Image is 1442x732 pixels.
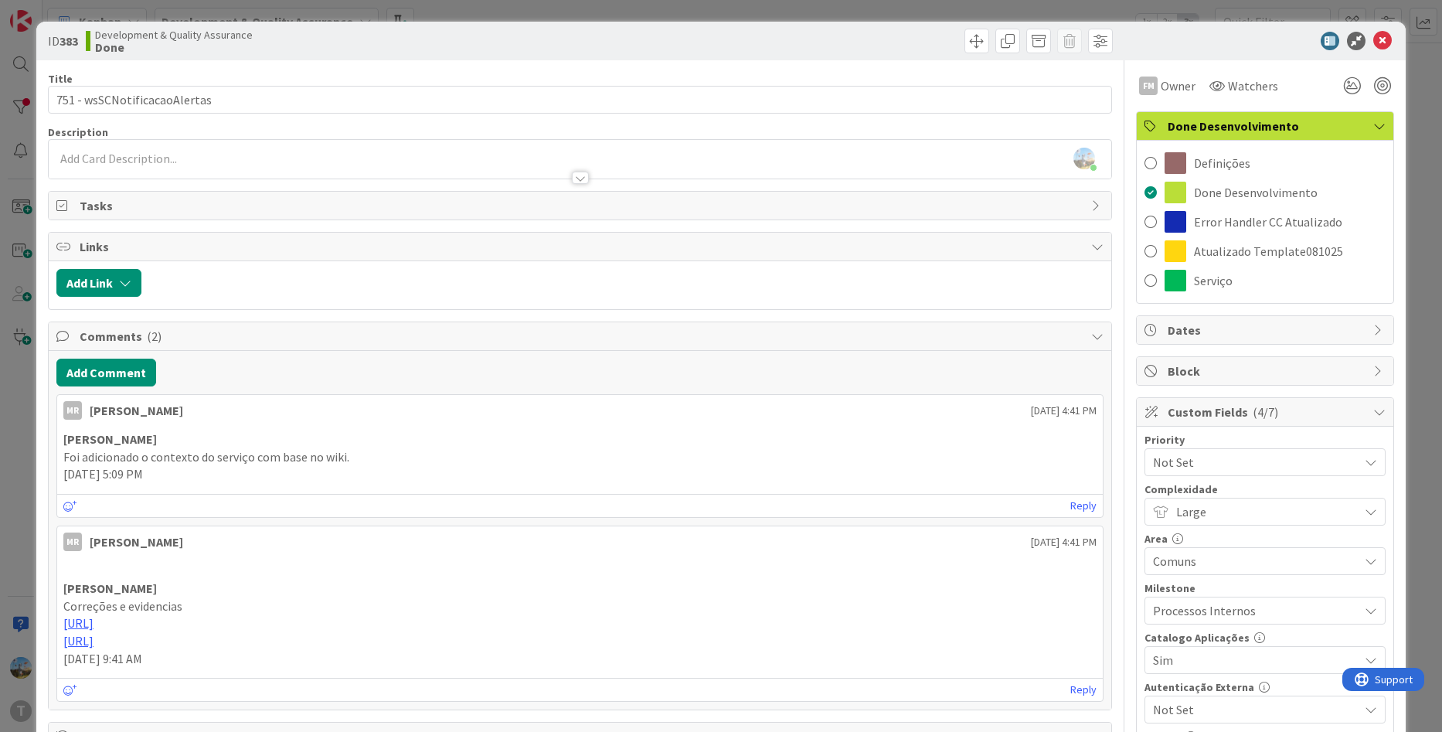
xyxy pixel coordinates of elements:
[80,196,1084,215] span: Tasks
[1073,148,1095,169] img: rbRSAc01DXEKpQIPCc1LpL06ElWUjD6K.png
[1194,242,1343,260] span: Atualizado Template081025
[80,327,1084,346] span: Comments
[1153,699,1351,720] span: Not Set
[63,615,94,631] a: [URL]
[1144,682,1386,693] div: Autenticação Externa
[63,651,142,666] span: [DATE] 9:41 AM
[63,449,349,465] span: Foi adicionado o contexto do serviço com base no wiki.
[1144,484,1386,495] div: Complexidade
[1168,362,1365,380] span: Block
[32,2,70,21] span: Support
[1144,533,1386,544] div: Area
[1139,77,1158,95] div: FM
[1153,550,1351,572] span: Comuns
[1153,649,1351,671] span: Sim
[95,29,253,41] span: Development & Quality Assurance
[56,359,156,386] button: Add Comment
[1031,534,1097,550] span: [DATE] 4:41 PM
[63,598,182,614] span: Correções e evidencias
[63,533,82,551] div: MR
[1070,680,1097,700] a: Reply
[1194,154,1250,172] span: Definições
[48,125,108,139] span: Description
[1153,600,1351,621] span: Processos Internos
[63,401,82,420] div: MR
[1168,321,1365,339] span: Dates
[1168,403,1365,421] span: Custom Fields
[1144,434,1386,445] div: Priority
[1031,403,1097,419] span: [DATE] 4:41 PM
[147,329,162,344] span: ( 2 )
[1168,117,1365,135] span: Done Desenvolvimento
[1194,213,1342,231] span: Error Handler CC Atualizado
[90,401,183,420] div: [PERSON_NAME]
[1194,183,1318,202] span: Done Desenvolvimento
[80,237,1084,256] span: Links
[48,72,73,86] label: Title
[63,466,143,482] span: [DATE] 5:09 PM
[1176,501,1351,523] span: Large
[1144,583,1386,594] div: Milestone
[48,86,1113,114] input: type card name here...
[1161,77,1195,95] span: Owner
[63,633,94,649] a: [URL]
[48,32,78,50] span: ID
[60,33,78,49] b: 383
[95,41,253,53] b: Done
[1194,271,1233,290] span: Serviço
[90,533,183,551] div: [PERSON_NAME]
[1228,77,1278,95] span: Watchers
[63,580,157,596] strong: [PERSON_NAME]
[63,431,157,447] strong: [PERSON_NAME]
[56,269,141,297] button: Add Link
[1153,451,1351,473] span: Not Set
[1070,496,1097,516] a: Reply
[1144,632,1386,643] div: Catalogo Aplicações
[1253,404,1278,420] span: ( 4/7 )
